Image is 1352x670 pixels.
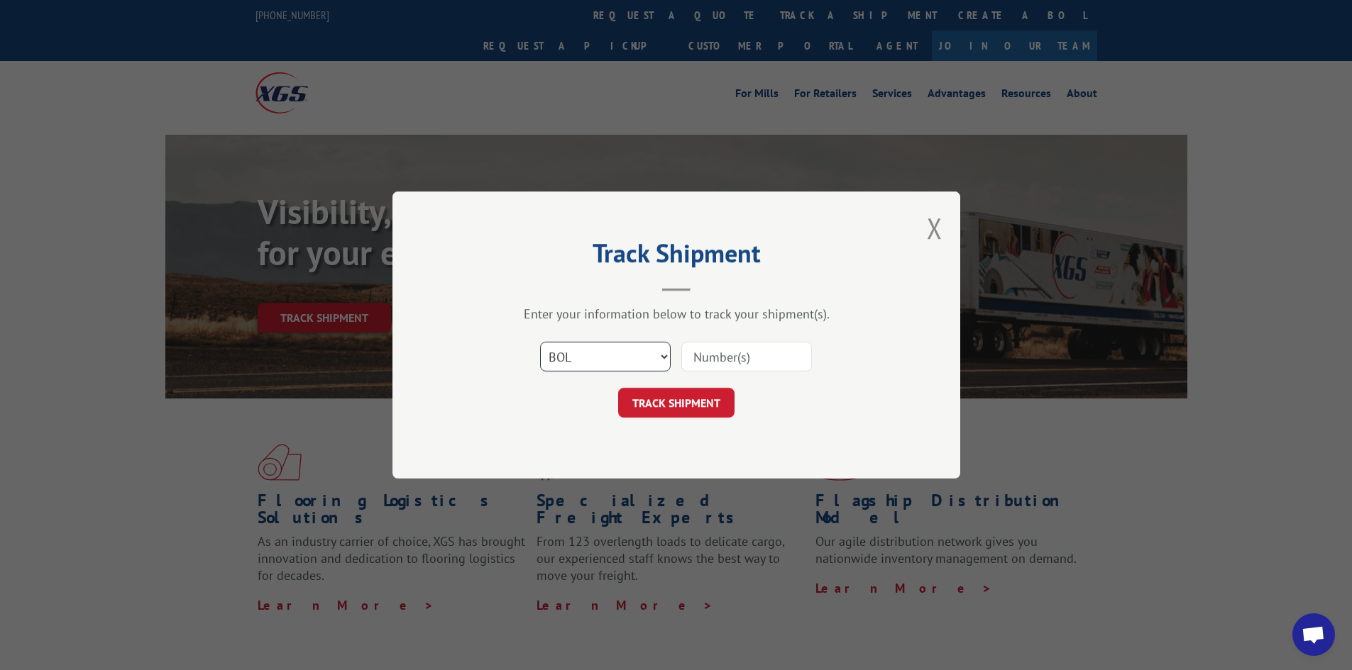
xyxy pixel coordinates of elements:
[618,388,735,418] button: TRACK SHIPMENT
[681,342,812,372] input: Number(s)
[1292,613,1335,656] div: Open chat
[463,306,889,322] div: Enter your information below to track your shipment(s).
[463,243,889,270] h2: Track Shipment
[927,209,942,247] button: Close modal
